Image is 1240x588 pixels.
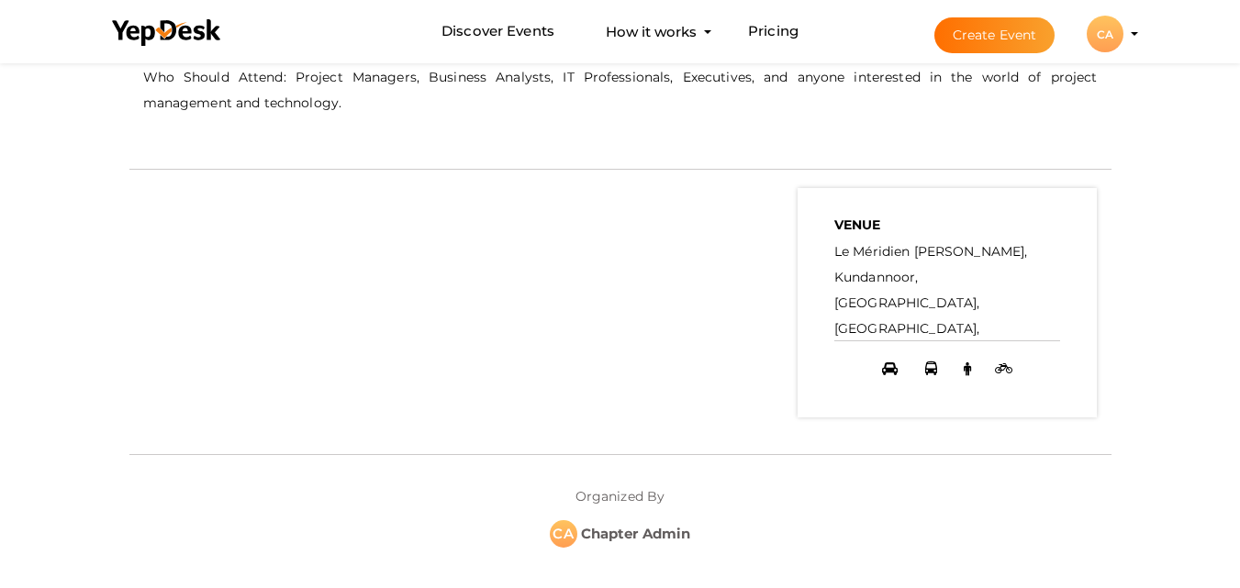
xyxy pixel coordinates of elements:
[581,525,691,542] b: Chapter Admin
[748,15,799,49] a: Pricing
[550,520,577,548] div: CA
[834,216,881,233] b: VENUE
[1081,15,1129,53] button: CA
[1087,28,1123,41] profile-pic: CA
[143,64,1098,116] p: Who Should Attend: Project Managers, Business Analysts, IT Professionals, Executives, and anyone ...
[934,17,1056,53] button: Create Event
[441,15,554,49] a: Discover Events
[1087,16,1123,52] div: CA
[834,239,1061,393] label: Le Méridien [PERSON_NAME], Kundannoor, [GEOGRAPHIC_DATA], [GEOGRAPHIC_DATA], [GEOGRAPHIC_DATA], [...
[600,15,702,49] button: How it works
[575,473,665,505] label: Organized By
